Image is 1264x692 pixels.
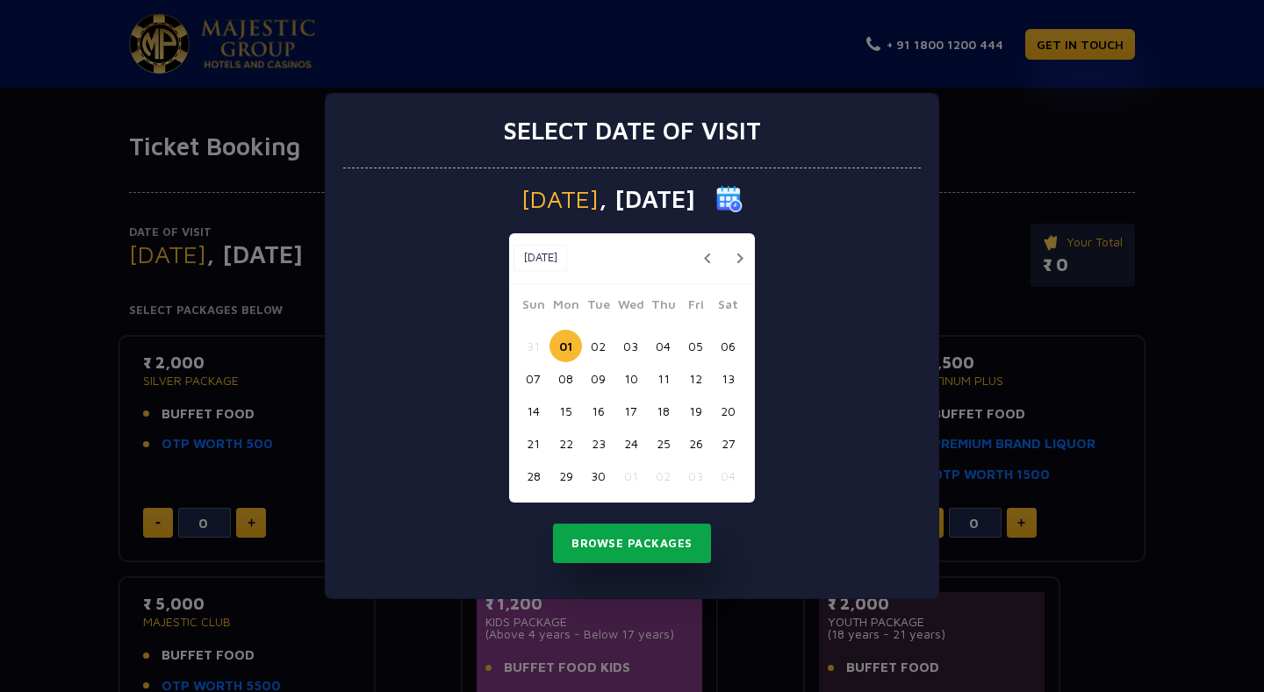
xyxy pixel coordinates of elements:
[517,395,549,427] button: 14
[647,330,679,362] button: 04
[647,395,679,427] button: 18
[503,116,761,146] h3: Select date of visit
[517,330,549,362] button: 31
[712,295,744,319] span: Sat
[679,362,712,395] button: 12
[582,460,614,492] button: 30
[712,330,744,362] button: 06
[614,362,647,395] button: 10
[517,460,549,492] button: 28
[582,427,614,460] button: 23
[553,524,711,564] button: Browse Packages
[582,362,614,395] button: 09
[614,427,647,460] button: 24
[614,330,647,362] button: 03
[549,295,582,319] span: Mon
[517,362,549,395] button: 07
[716,186,743,212] img: calender icon
[549,427,582,460] button: 22
[513,245,567,271] button: [DATE]
[614,395,647,427] button: 17
[647,362,679,395] button: 11
[521,187,599,211] span: [DATE]
[582,330,614,362] button: 02
[517,427,549,460] button: 21
[582,395,614,427] button: 16
[549,395,582,427] button: 15
[614,295,647,319] span: Wed
[712,460,744,492] button: 04
[679,330,712,362] button: 05
[647,295,679,319] span: Thu
[679,427,712,460] button: 26
[712,395,744,427] button: 20
[647,427,679,460] button: 25
[679,395,712,427] button: 19
[647,460,679,492] button: 02
[679,295,712,319] span: Fri
[712,427,744,460] button: 27
[549,460,582,492] button: 29
[614,460,647,492] button: 01
[517,295,549,319] span: Sun
[549,362,582,395] button: 08
[549,330,582,362] button: 01
[582,295,614,319] span: Tue
[679,460,712,492] button: 03
[599,187,695,211] span: , [DATE]
[712,362,744,395] button: 13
